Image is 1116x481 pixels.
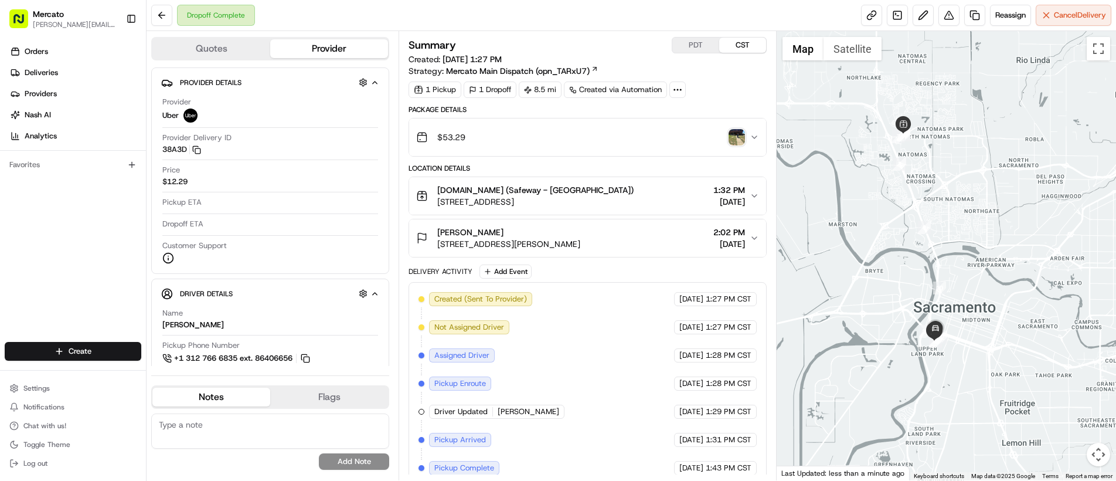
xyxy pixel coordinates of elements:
[892,130,905,143] div: 7
[434,463,494,473] span: Pickup Complete
[706,378,751,389] span: 1:28 PM CST
[25,46,48,57] span: Orders
[918,221,931,234] div: 9
[162,197,202,208] span: Pickup ETA
[162,320,224,330] div: [PERSON_NAME]
[780,465,818,480] img: Google
[409,105,767,114] div: Package Details
[434,294,527,304] span: Created (Sent To Provider)
[780,465,818,480] a: Open this area in Google Maps (opens a new window)
[519,82,562,98] div: 8.5 mi
[174,353,292,364] span: +1 312 766 6835 ext. 86406656
[409,53,502,65] span: Created:
[409,118,766,156] button: $53.29photo_proof_of_delivery image
[706,294,751,304] span: 1:27 PM CST
[23,402,64,412] span: Notifications
[919,325,932,338] div: 11
[409,40,456,50] h3: Summary
[434,378,486,389] span: Pickup Enroute
[162,110,179,121] span: Uber
[5,155,141,174] div: Favorites
[1042,473,1059,479] a: Terms
[23,440,70,449] span: Toggle Theme
[706,322,751,333] span: 1:27 PM CST
[706,463,751,473] span: 1:43 PM CST
[929,334,942,347] div: 14
[161,284,379,303] button: Driver Details
[162,165,180,175] span: Price
[434,322,504,333] span: Not Assigned Driver
[25,67,58,78] span: Deliveries
[162,352,312,365] a: +1 312 766 6835 ext. 86406656
[971,473,1035,479] span: Map data ©2025 Google
[5,399,141,415] button: Notifications
[713,226,745,238] span: 2:02 PM
[437,226,503,238] span: [PERSON_NAME]
[1087,37,1110,60] button: Toggle fullscreen view
[777,466,910,480] div: Last Updated: less than a minute ago
[679,435,703,445] span: [DATE]
[23,459,47,468] span: Log out
[713,196,745,208] span: [DATE]
[5,127,146,145] a: Analytics
[5,342,141,361] button: Create
[679,463,703,473] span: [DATE]
[152,388,270,407] button: Notes
[782,37,824,60] button: Show street map
[409,177,766,215] button: [DOMAIN_NAME] (Safeway - [GEOGRAPHIC_DATA])[STREET_ADDRESS]1:32 PM[DATE]
[5,380,141,397] button: Settings
[729,129,745,145] button: photo_proof_of_delivery image
[5,436,141,453] button: Toggle Theme
[162,144,201,155] button: 38A3D
[713,238,745,250] span: [DATE]
[152,39,270,58] button: Quotes
[893,158,906,171] div: 8
[446,65,598,77] a: Mercato Main Dispatch (opn_TARxU7)
[990,5,1031,26] button: Reassign
[1087,443,1110,466] button: Map camera controls
[270,388,388,407] button: Flags
[564,82,667,98] div: Created via Automation
[437,184,634,196] span: [DOMAIN_NAME] (Safeway - [GEOGRAPHIC_DATA])
[25,110,51,120] span: Nash AI
[5,5,121,33] button: Mercato[PERSON_NAME][EMAIL_ADDRESS][PERSON_NAME][DOMAIN_NAME]
[824,37,882,60] button: Show satellite imagery
[434,350,489,361] span: Assigned Driver
[713,184,745,196] span: 1:32 PM
[23,421,66,431] span: Chat with us!
[162,240,227,251] span: Customer Support
[161,73,379,92] button: Provider Details
[5,455,141,472] button: Log out
[933,282,946,294] div: 10
[706,435,751,445] span: 1:31 PM CST
[706,350,751,361] span: 1:28 PM CST
[5,106,146,124] a: Nash AI
[719,38,766,53] button: CST
[180,289,233,299] span: Driver Details
[162,340,240,351] span: Pickup Phone Number
[5,84,146,103] a: Providers
[679,350,703,361] span: [DATE]
[995,10,1026,21] span: Reassign
[437,131,465,143] span: $53.29
[479,265,532,279] button: Add Event
[162,177,188,187] span: $12.29
[1036,5,1111,26] button: CancelDelivery
[679,378,703,389] span: [DATE]
[672,38,719,53] button: PDT
[679,294,703,304] span: [DATE]
[443,54,502,65] span: [DATE] 1:27 PM
[33,20,117,29] button: [PERSON_NAME][EMAIL_ADDRESS][PERSON_NAME][DOMAIN_NAME]
[409,164,767,173] div: Location Details
[23,384,50,393] span: Settings
[5,42,146,61] a: Orders
[5,418,141,434] button: Chat with us!
[1066,473,1112,479] a: Report a map error
[33,8,64,20] button: Mercato
[409,219,766,257] button: [PERSON_NAME][STREET_ADDRESS][PERSON_NAME]2:02 PM[DATE]
[897,128,910,141] div: 6
[25,89,57,99] span: Providers
[69,346,91,357] span: Create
